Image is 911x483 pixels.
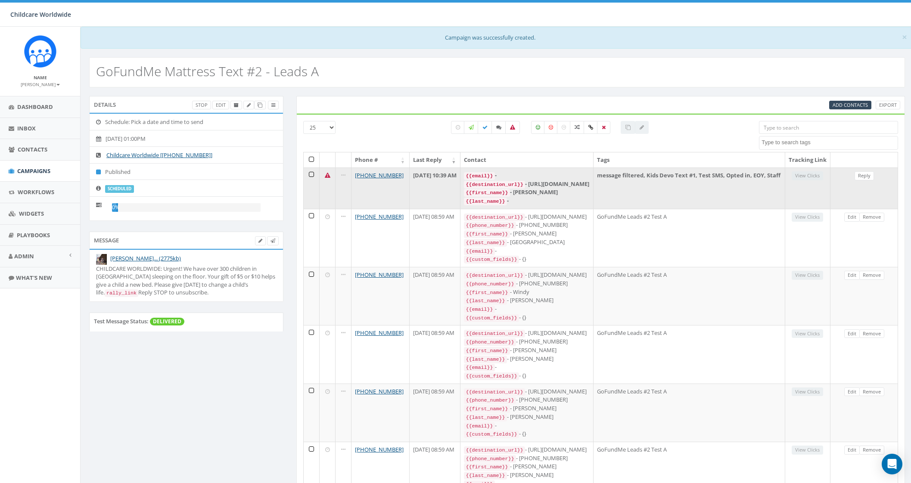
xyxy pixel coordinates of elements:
[18,188,54,196] span: Workflows
[90,163,283,180] li: Published
[544,121,558,134] label: Negative
[464,329,589,337] div: - [URL][DOMAIN_NAME]
[464,238,589,247] div: - [GEOGRAPHIC_DATA]
[478,121,492,134] label: Delivered
[594,267,785,325] td: GoFundMe Leads #2 Test A
[464,396,589,404] div: - [PHONE_NUMBER]
[464,314,519,322] code: {{custom_fields}}
[464,296,589,305] div: - [PERSON_NAME]
[464,396,516,404] code: {{phone_number}}
[17,124,36,132] span: Inbox
[21,80,60,88] a: [PERSON_NAME]
[21,81,60,87] small: [PERSON_NAME]
[594,152,785,167] th: Tags
[859,329,884,338] a: Remove
[355,329,404,337] a: [PHONE_NUMBER]
[90,130,283,147] li: [DATE] 01:00PM
[34,74,47,80] small: Name
[570,121,585,134] label: Mixed
[464,181,525,189] code: {{destination_url}}
[234,102,239,108] span: Archive Campaign
[859,446,884,455] a: Remove
[464,271,589,279] div: - [URL][DOMAIN_NAME]
[464,297,507,305] code: {{last_name}}
[271,237,275,244] span: Send Test Message
[24,35,56,68] img: Rally_Corp_Icon.png
[876,101,900,110] a: Export
[759,121,898,134] input: Type to search
[464,279,589,288] div: - [PHONE_NUMBER]
[90,114,283,130] li: Schedule: Pick a date and time to send
[410,384,460,442] td: [DATE] 08:59 AM
[110,254,181,262] a: [PERSON_NAME]... (2775kb)
[355,171,404,179] a: [PHONE_NUMBER]
[464,347,510,355] code: {{first_name}}
[464,256,519,263] code: {{custom_fields}}
[464,247,589,255] div: -
[410,167,460,209] td: [DATE] 10:39 AM
[464,405,510,413] code: {{first_name}}
[355,271,404,279] a: [PHONE_NUMBER]
[96,64,319,78] h2: GoFundMe Mattress Text #2 - Leads A
[594,325,785,383] td: GoFundMe Leads #2 Test A
[882,454,902,474] div: Open Intercom Messenger
[464,280,516,288] code: {{phone_number}}
[902,31,907,43] span: ×
[464,454,589,463] div: - [PHONE_NUMBER]
[464,255,589,263] div: - {}
[464,172,494,180] code: {{email}}
[105,185,134,193] label: scheduled
[464,422,494,430] code: {{email}}
[464,472,507,480] code: {{last_name}}
[464,171,589,180] div: -
[17,231,50,239] span: Playbooks
[464,197,589,205] div: -
[464,338,516,346] code: {{phone_number}}
[271,102,275,108] span: View Campaign Delivery Statistics
[464,230,510,238] code: {{first_name}}
[597,121,610,134] label: Removed
[464,462,589,471] div: - [PERSON_NAME]
[464,430,519,438] code: {{custom_fields}}
[17,167,50,175] span: Campaigns
[833,102,868,108] span: Add Contacts
[531,121,545,134] label: Positive
[464,414,507,421] code: {{last_name}}
[762,139,898,146] textarea: Search
[859,213,884,222] a: Remove
[844,213,860,222] a: Edit
[829,101,871,110] a: Add Contacts
[464,430,589,438] div: - {}
[464,306,494,313] code: {{email}}
[902,33,907,42] button: Close
[410,325,460,383] td: [DATE] 08:59 AM
[491,121,506,134] label: Replied
[464,189,510,197] code: {{first_name}}
[258,237,262,244] span: Edit Campaign Body
[464,221,589,229] div: - [PHONE_NUMBER]
[355,387,404,395] a: [PHONE_NUMBER]
[464,213,589,221] div: - [URL][DOMAIN_NAME]
[355,213,404,220] a: [PHONE_NUMBER]
[584,121,598,134] label: Link Clicked
[464,330,525,337] code: {{destination_url}}
[844,446,860,455] a: Edit
[18,146,47,153] span: Contacts
[464,229,589,238] div: - [PERSON_NAME]
[351,152,410,167] th: Phone #: activate to sort column ascending
[464,363,589,372] div: -
[410,152,460,167] th: Last Reply: activate to sort column ascending
[785,152,830,167] th: Tracking Link
[464,288,589,297] div: - Windy
[505,121,520,134] label: Bounced
[89,232,283,249] div: Message
[464,421,589,430] div: -
[464,355,589,363] div: - [PERSON_NAME]
[464,214,525,221] code: {{destination_url}}
[464,446,525,454] code: {{destination_url}}
[258,102,262,108] span: Clone Campaign
[451,121,465,134] label: Pending
[464,446,589,454] div: - [URL][DOMAIN_NAME]
[212,101,229,110] a: Edit
[464,372,519,380] code: {{custom_fields}}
